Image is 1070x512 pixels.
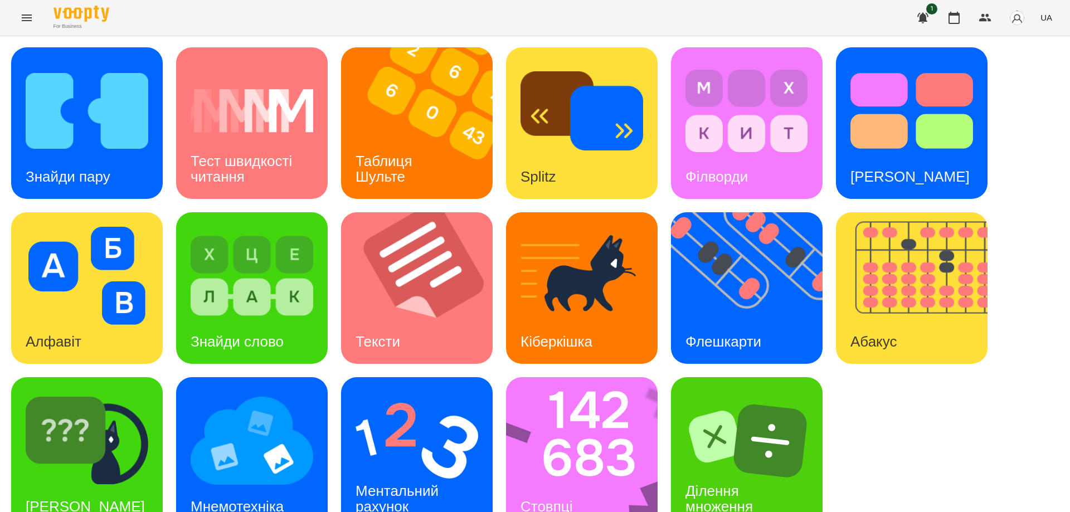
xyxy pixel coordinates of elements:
h3: Знайди пару [26,168,110,185]
h3: Філворди [685,168,748,185]
h3: Абакус [850,333,897,350]
a: Тест Струпа[PERSON_NAME] [836,47,988,199]
button: UA [1036,7,1057,28]
h3: Тексти [356,333,400,350]
img: Voopty Logo [53,6,109,22]
img: Знайди Кіберкішку [26,392,148,490]
img: Таблиця Шульте [341,47,507,199]
img: Кіберкішка [521,227,643,325]
a: SplitzSplitz [506,47,658,199]
h3: Splitz [521,168,556,185]
img: Флешкарти [671,212,836,364]
img: avatar_s.png [1009,10,1025,26]
img: Знайди пару [26,62,148,160]
img: Ментальний рахунок [356,392,478,490]
img: Тест швидкості читання [191,62,313,160]
img: Splitz [521,62,643,160]
span: For Business [53,23,109,30]
a: Знайди словоЗнайди слово [176,212,328,364]
h3: [PERSON_NAME] [850,168,970,185]
img: Тест Струпа [850,62,973,160]
img: Знайди слово [191,227,313,325]
button: Menu [13,4,40,31]
a: ФлешкартиФлешкарти [671,212,823,364]
img: Ділення множення [685,392,808,490]
a: Таблиця ШультеТаблиця Шульте [341,47,493,199]
h3: Тест швидкості читання [191,153,296,184]
h3: Таблиця Шульте [356,153,416,184]
span: UA [1040,12,1052,23]
a: АбакусАбакус [836,212,988,364]
a: Тест швидкості читанняТест швидкості читання [176,47,328,199]
img: Алфавіт [26,227,148,325]
a: АлфавітАлфавіт [11,212,163,364]
a: ТекстиТексти [341,212,493,364]
h3: Алфавіт [26,333,81,350]
img: Мнемотехніка [191,392,313,490]
a: Знайди паруЗнайди пару [11,47,163,199]
img: Тексти [341,212,507,364]
a: ФілвордиФілворди [671,47,823,199]
h3: Флешкарти [685,333,761,350]
img: Філворди [685,62,808,160]
span: 1 [926,3,937,14]
a: КіберкішкаКіберкішка [506,212,658,364]
img: Абакус [836,212,1001,364]
h3: Кіберкішка [521,333,592,350]
h3: Знайди слово [191,333,284,350]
